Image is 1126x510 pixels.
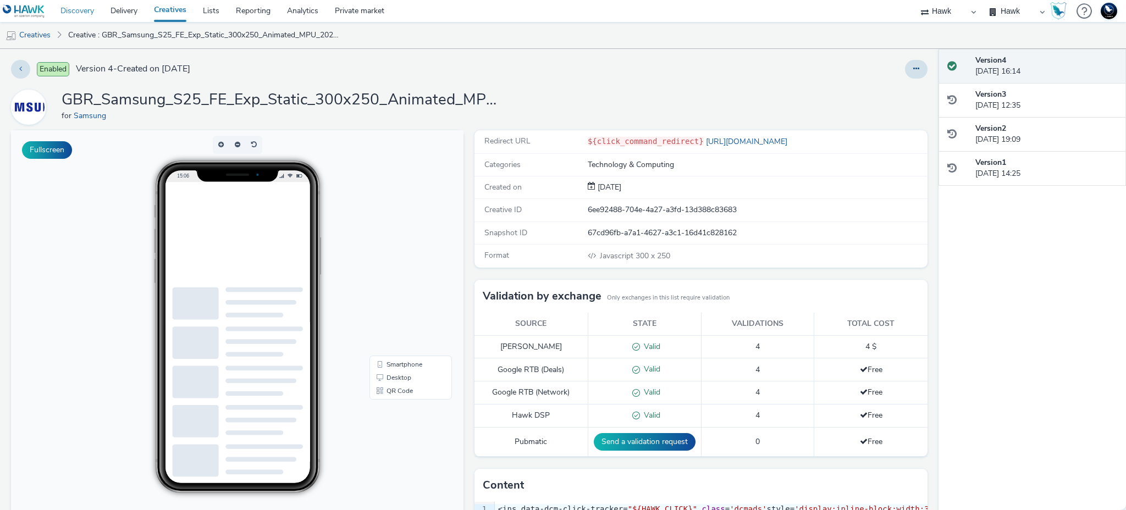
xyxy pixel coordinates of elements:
span: Enabled [37,62,69,76]
a: [URL][DOMAIN_NAME] [704,136,792,147]
span: 4 [755,410,760,420]
a: Creative : GBR_Samsung_S25_FE_Exp_Static_300x250_Animated_MPU_20250922 [63,22,344,48]
span: Valid [640,341,660,352]
a: Hawk Academy [1050,2,1071,20]
div: [DATE] 14:25 [975,157,1117,180]
a: Samsung [74,110,111,121]
span: 0 [755,436,760,447]
strong: Version 2 [975,123,1006,134]
img: Samsung [13,91,45,123]
span: Free [860,387,882,397]
span: Categories [484,159,521,170]
span: Created on [484,182,522,192]
div: 67cd96fb-a7a1-4627-a3c1-16d41c828162 [588,228,926,239]
div: Technology & Computing [588,159,926,170]
span: Redirect URL [484,136,531,146]
code: ${click_command_redirect} [588,137,704,146]
span: Snapshot ID [484,228,527,238]
img: mobile [5,30,16,41]
span: 4 [755,341,760,352]
th: Total cost [814,313,928,335]
div: Creation 22 September 2025, 14:25 [595,182,621,193]
span: Free [860,364,882,375]
strong: Version 3 [975,89,1006,99]
img: undefined Logo [3,4,45,18]
span: 4 $ [865,341,876,352]
div: [DATE] 16:14 [975,55,1117,77]
td: [PERSON_NAME] [474,335,588,358]
span: Free [860,410,882,420]
th: State [588,313,701,335]
button: Send a validation request [594,433,696,451]
td: Google RTB (Deals) [474,358,588,381]
th: Source [474,313,588,335]
h3: Content [483,477,524,494]
button: Fullscreen [22,141,72,159]
span: Valid [640,410,660,420]
div: 6ee92488-704e-4a27-a3fd-13d388c83683 [588,204,926,215]
h1: GBR_Samsung_S25_FE_Exp_Static_300x250_Animated_MPU_20250922 [62,90,501,110]
span: Free [860,436,882,447]
span: Version 4 - Created on [DATE] [76,63,190,75]
strong: Version 1 [975,157,1006,168]
span: [DATE] [595,182,621,192]
span: Smartphone [376,231,411,237]
span: 15:06 [165,42,178,48]
img: Support Hawk [1101,3,1117,19]
a: Samsung [11,102,51,112]
span: Valid [640,387,660,397]
span: 4 [755,364,760,375]
h3: Validation by exchange [483,288,601,304]
td: Hawk DSP [474,404,588,428]
li: Desktop [361,241,439,254]
div: [DATE] 19:09 [975,123,1117,146]
img: Hawk Academy [1050,2,1067,20]
span: Desktop [376,244,400,251]
span: 300 x 250 [599,251,670,261]
th: Validations [701,313,814,335]
span: Javascript [600,251,636,261]
td: Pubmatic [474,427,588,456]
small: Only exchanges in this list require validation [607,293,730,302]
td: Google RTB (Network) [474,381,588,404]
span: Valid [640,364,660,374]
span: QR Code [376,257,402,264]
li: Smartphone [361,228,439,241]
li: QR Code [361,254,439,267]
span: Format [484,250,509,260]
span: Creative ID [484,204,522,215]
span: 4 [755,387,760,397]
strong: Version 4 [975,55,1006,65]
div: [DATE] 12:35 [975,89,1117,112]
span: for [62,110,74,121]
